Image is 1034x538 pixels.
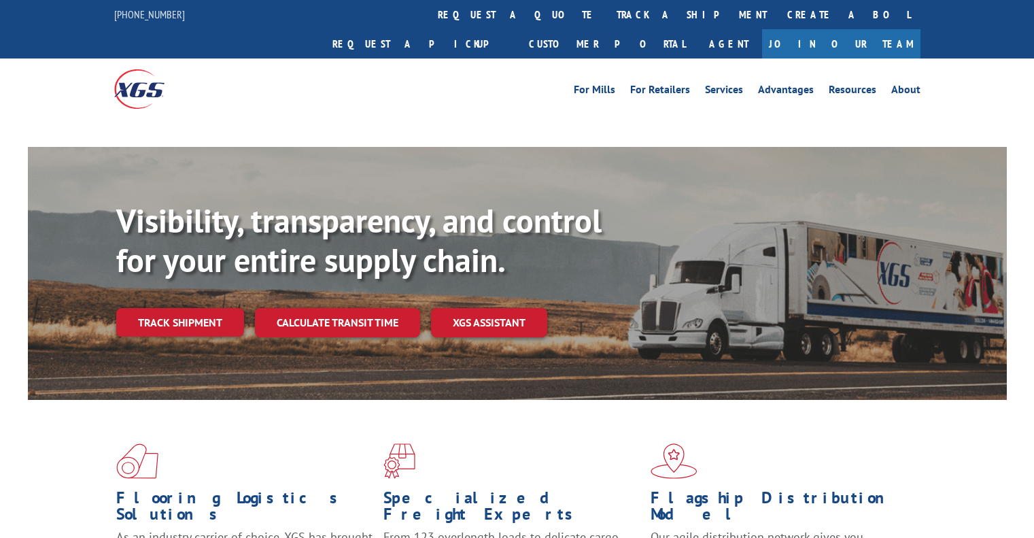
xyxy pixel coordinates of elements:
a: Agent [695,29,762,58]
a: Request a pickup [322,29,519,58]
a: Customer Portal [519,29,695,58]
a: Track shipment [116,308,244,337]
b: Visibility, transparency, and control for your entire supply chain. [116,199,602,281]
h1: Flooring Logistics Solutions [116,490,373,529]
a: Services [705,84,743,99]
a: For Retailers [630,84,690,99]
a: For Mills [574,84,615,99]
h1: Specialized Freight Experts [383,490,640,529]
img: xgs-icon-focused-on-flooring-red [383,443,415,479]
img: xgs-icon-total-supply-chain-intelligence-red [116,443,158,479]
a: About [891,84,920,99]
h1: Flagship Distribution Model [651,490,908,529]
a: Calculate transit time [255,308,420,337]
img: xgs-icon-flagship-distribution-model-red [651,443,697,479]
a: Advantages [758,84,814,99]
a: XGS ASSISTANT [431,308,547,337]
a: [PHONE_NUMBER] [114,7,185,21]
a: Join Our Team [762,29,920,58]
a: Resources [829,84,876,99]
